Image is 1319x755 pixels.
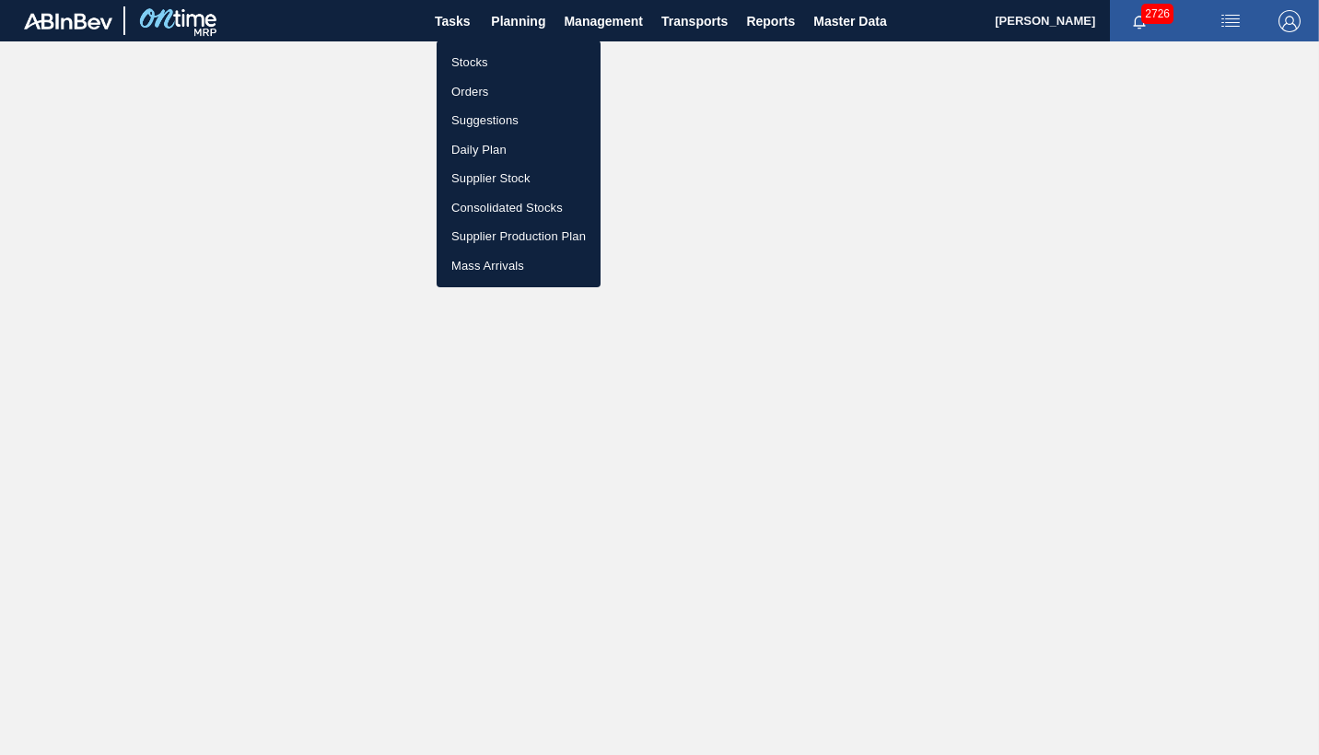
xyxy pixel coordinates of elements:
a: Supplier Production Plan [437,222,601,251]
a: Stocks [437,48,601,77]
a: Suggestions [437,106,601,135]
a: Daily Plan [437,135,601,165]
a: Supplier Stock [437,164,601,193]
a: Mass Arrivals [437,251,601,281]
a: Consolidated Stocks [437,193,601,223]
a: Orders [437,77,601,107]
